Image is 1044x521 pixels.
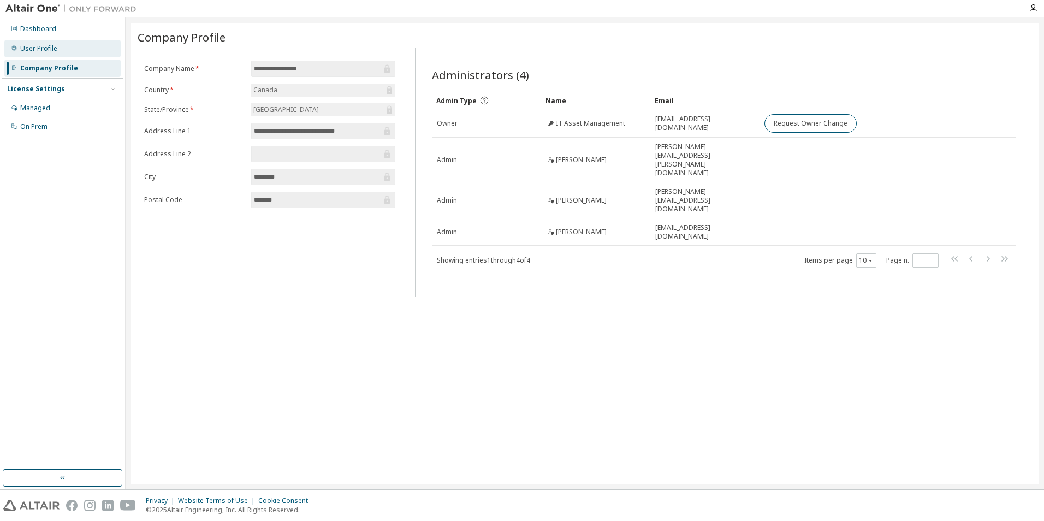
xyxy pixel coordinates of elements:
[437,228,457,236] span: Admin
[20,25,56,33] div: Dashboard
[144,196,245,204] label: Postal Code
[437,119,458,128] span: Owner
[178,496,258,505] div: Website Terms of Use
[764,114,857,133] button: Request Owner Change
[252,84,279,96] div: Canada
[655,115,755,132] span: [EMAIL_ADDRESS][DOMAIN_NAME]
[84,500,96,511] img: instagram.svg
[258,496,315,505] div: Cookie Consent
[5,3,142,14] img: Altair One
[66,500,78,511] img: facebook.svg
[20,104,50,113] div: Managed
[804,253,876,268] span: Items per page
[432,67,529,82] span: Administrators (4)
[556,119,625,128] span: IT Asset Management
[144,127,245,135] label: Address Line 1
[859,256,874,265] button: 10
[120,500,136,511] img: youtube.svg
[144,86,245,94] label: Country
[886,253,939,268] span: Page n.
[146,505,315,514] p: © 2025 Altair Engineering, Inc. All Rights Reserved.
[251,103,395,116] div: [GEOGRAPHIC_DATA]
[102,500,114,511] img: linkedin.svg
[252,104,321,116] div: [GEOGRAPHIC_DATA]
[20,44,57,53] div: User Profile
[144,173,245,181] label: City
[436,96,477,105] span: Admin Type
[545,92,646,109] div: Name
[20,64,78,73] div: Company Profile
[138,29,226,45] span: Company Profile
[655,92,755,109] div: Email
[556,156,607,164] span: [PERSON_NAME]
[556,196,607,205] span: [PERSON_NAME]
[655,223,755,241] span: [EMAIL_ADDRESS][DOMAIN_NAME]
[144,105,245,114] label: State/Province
[655,187,755,214] span: [PERSON_NAME][EMAIL_ADDRESS][DOMAIN_NAME]
[7,85,65,93] div: License Settings
[3,500,60,511] img: altair_logo.svg
[144,150,245,158] label: Address Line 2
[655,143,755,177] span: [PERSON_NAME][EMAIL_ADDRESS][PERSON_NAME][DOMAIN_NAME]
[20,122,48,131] div: On Prem
[146,496,178,505] div: Privacy
[437,256,530,265] span: Showing entries 1 through 4 of 4
[437,196,457,205] span: Admin
[437,156,457,164] span: Admin
[251,84,395,97] div: Canada
[556,228,607,236] span: [PERSON_NAME]
[144,64,245,73] label: Company Name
